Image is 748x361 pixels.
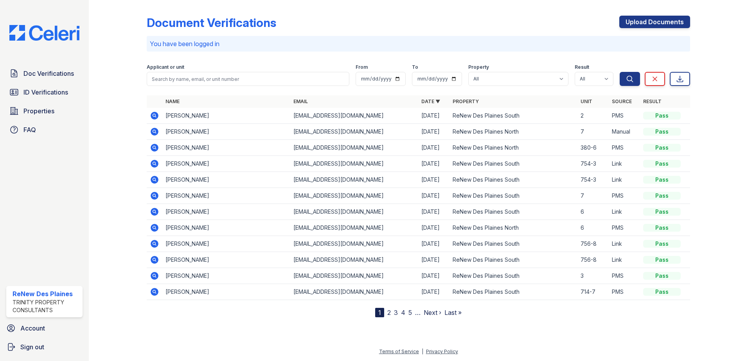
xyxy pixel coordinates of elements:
div: Pass [643,144,681,152]
td: PMS [609,220,640,236]
td: PMS [609,284,640,300]
span: Properties [23,106,54,116]
div: Pass [643,208,681,216]
a: Upload Documents [619,16,690,28]
td: [DATE] [418,268,450,284]
input: Search by name, email, or unit number [147,72,349,86]
td: [DATE] [418,220,450,236]
a: 4 [401,309,405,316]
label: Result [575,64,589,70]
td: 6 [577,204,609,220]
td: 756-8 [577,236,609,252]
div: Pass [643,240,681,248]
a: Name [165,98,180,104]
span: ID Verifications [23,88,68,97]
div: Pass [643,272,681,280]
a: 2 [387,309,391,316]
td: [EMAIL_ADDRESS][DOMAIN_NAME] [290,140,418,156]
td: [EMAIL_ADDRESS][DOMAIN_NAME] [290,156,418,172]
td: ReNew Des Plaines South [450,156,577,172]
td: Manual [609,124,640,140]
td: [PERSON_NAME] [162,268,290,284]
td: [DATE] [418,172,450,188]
td: 3 [577,268,609,284]
td: 714-7 [577,284,609,300]
td: 6 [577,220,609,236]
a: Last » [444,309,462,316]
td: Link [609,156,640,172]
a: 5 [408,309,412,316]
span: Account [20,323,45,333]
div: Pass [643,160,681,168]
a: Account [3,320,86,336]
a: 3 [394,309,398,316]
td: [PERSON_NAME] [162,172,290,188]
td: [DATE] [418,108,450,124]
div: 1 [375,308,384,317]
td: [PERSON_NAME] [162,220,290,236]
td: [EMAIL_ADDRESS][DOMAIN_NAME] [290,172,418,188]
td: [PERSON_NAME] [162,284,290,300]
td: Link [609,252,640,268]
td: [PERSON_NAME] [162,156,290,172]
td: [PERSON_NAME] [162,236,290,252]
td: [DATE] [418,124,450,140]
td: [DATE] [418,252,450,268]
td: [DATE] [418,188,450,204]
td: ReNew Des Plaines South [450,252,577,268]
td: ReNew Des Plaines South [450,236,577,252]
span: FAQ [23,125,36,134]
td: [DATE] [418,204,450,220]
td: ReNew Des Plaines North [450,140,577,156]
a: Source [612,98,632,104]
td: 754-3 [577,156,609,172]
td: 7 [577,124,609,140]
a: Date ▼ [421,98,440,104]
td: [EMAIL_ADDRESS][DOMAIN_NAME] [290,124,418,140]
a: Unit [581,98,592,104]
label: From [356,64,368,70]
td: [DATE] [418,140,450,156]
a: Terms of Service [379,348,419,354]
div: Pass [643,128,681,136]
td: PMS [609,108,640,124]
td: [EMAIL_ADDRESS][DOMAIN_NAME] [290,252,418,268]
td: [EMAIL_ADDRESS][DOMAIN_NAME] [290,284,418,300]
td: PMS [609,188,640,204]
td: [PERSON_NAME] [162,108,290,124]
td: Link [609,236,640,252]
div: Pass [643,288,681,296]
a: ID Verifications [6,84,83,100]
td: ReNew Des Plaines North [450,220,577,236]
td: 2 [577,108,609,124]
div: Document Verifications [147,16,276,30]
td: PMS [609,140,640,156]
div: Pass [643,176,681,184]
td: ReNew Des Plaines South [450,188,577,204]
td: [PERSON_NAME] [162,140,290,156]
td: Link [609,172,640,188]
a: Privacy Policy [426,348,458,354]
label: Applicant or unit [147,64,184,70]
a: Next › [424,309,441,316]
div: | [422,348,423,354]
p: You have been logged in [150,39,687,48]
td: [EMAIL_ADDRESS][DOMAIN_NAME] [290,204,418,220]
div: Pass [643,256,681,264]
td: PMS [609,268,640,284]
td: 380-6 [577,140,609,156]
td: ReNew Des Plaines South [450,172,577,188]
td: 756-8 [577,252,609,268]
td: [PERSON_NAME] [162,252,290,268]
label: Property [468,64,489,70]
img: CE_Logo_Blue-a8612792a0a2168367f1c8372b55b34899dd931a85d93a1a3d3e32e68fde9ad4.png [3,25,86,41]
td: ReNew Des Plaines South [450,268,577,284]
a: Sign out [3,339,86,355]
div: Pass [643,224,681,232]
td: ReNew Des Plaines South [450,284,577,300]
span: … [415,308,421,317]
div: Pass [643,192,681,200]
td: [PERSON_NAME] [162,188,290,204]
span: Sign out [20,342,44,352]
